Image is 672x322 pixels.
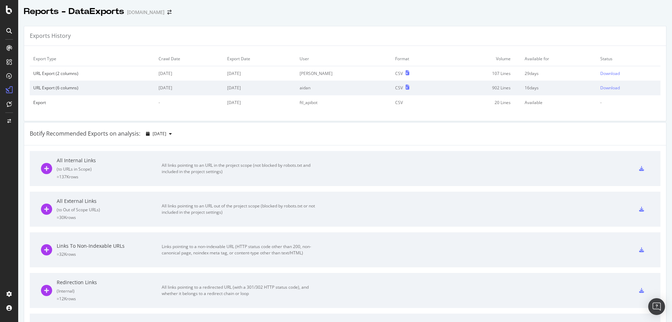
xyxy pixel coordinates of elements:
[224,95,296,110] td: [DATE]
[600,70,620,76] div: Download
[395,70,403,76] div: CSV
[392,52,443,66] td: Format
[57,288,162,294] div: ( Internal )
[600,85,620,91] div: Download
[167,10,171,15] div: arrow-right-arrow-left
[57,207,162,213] div: ( to Out of Scope URLs )
[521,81,597,95] td: 16 days
[57,251,162,257] div: = 32K rows
[57,214,162,220] div: = 30K rows
[597,52,660,66] td: Status
[597,95,660,110] td: -
[639,247,644,252] div: csv-export
[639,166,644,171] div: csv-export
[443,81,521,95] td: 902 Lines
[296,95,392,110] td: ftl_apibot
[162,244,319,256] div: Links pointing to a non-indexable URL (HTTP status code other than 200, non-canonical page, noind...
[33,85,152,91] div: URL Export (6 columns)
[57,166,162,172] div: ( to URLs in Scope )
[57,157,162,164] div: All Internal Links
[57,279,162,286] div: Redirection Links
[162,203,319,215] div: All links pointing to an URL out of the project scope (blocked by robots.txt or not included in t...
[224,81,296,95] td: [DATE]
[521,66,597,81] td: 29 days
[153,131,166,137] span: 2025 Sep. 26th
[395,85,403,91] div: CSV
[57,174,162,180] div: = 137K rows
[155,81,224,95] td: [DATE]
[296,81,392,95] td: aidan
[443,66,521,81] td: 107 Lines
[600,85,657,91] a: Download
[30,52,155,66] td: Export Type
[57,198,162,205] div: All External Links
[155,95,224,110] td: -
[33,70,152,76] div: URL Export (2 columns)
[30,32,71,40] div: Exports History
[639,288,644,293] div: csv-export
[296,66,392,81] td: [PERSON_NAME]
[57,296,162,302] div: = 12K rows
[127,9,164,16] div: [DOMAIN_NAME]
[162,284,319,297] div: All links pointing to a redirected URL (with a 301/302 HTTP status code), and whether it belongs ...
[33,100,152,105] div: Export
[600,70,657,76] a: Download
[525,100,593,105] div: Available
[392,95,443,110] td: CSV
[30,130,140,138] div: Botify Recommended Exports on analysis:
[155,52,224,66] td: Crawl Date
[639,207,644,212] div: csv-export
[296,52,392,66] td: User
[224,52,296,66] td: Export Date
[443,95,521,110] td: 20 Lines
[224,66,296,81] td: [DATE]
[24,6,124,18] div: Reports - DataExports
[155,66,224,81] td: [DATE]
[143,128,175,139] button: [DATE]
[443,52,521,66] td: Volume
[57,242,162,249] div: Links To Non-Indexable URLs
[521,52,597,66] td: Available for
[162,162,319,175] div: All links pointing to an URL in the project scope (not blocked by robots.txt and included in the ...
[648,298,665,315] div: Open Intercom Messenger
